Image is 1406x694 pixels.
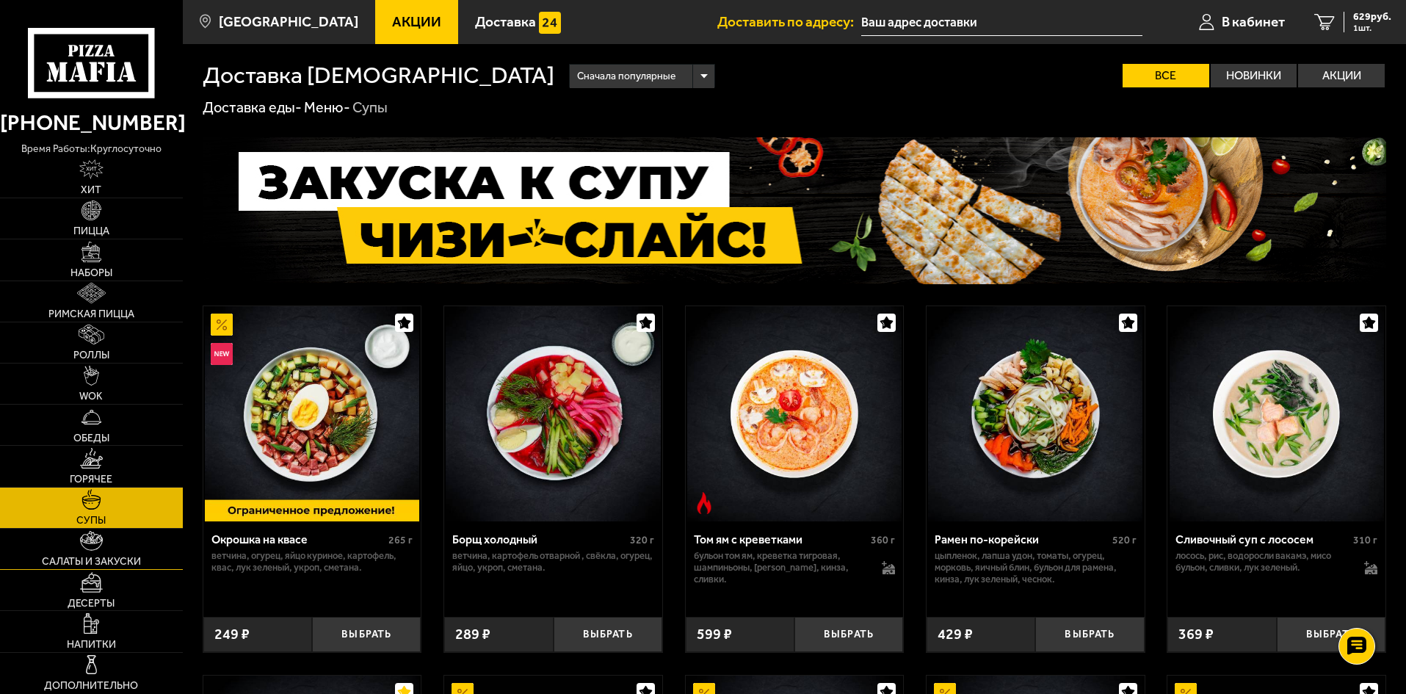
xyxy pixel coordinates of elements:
a: Острое блюдоТом ям с креветками [686,306,904,521]
span: 369 ₽ [1178,627,1214,642]
span: 310 г [1353,534,1377,546]
span: Доставка [475,15,536,29]
button: Выбрать [554,617,662,653]
span: Напитки [67,640,116,650]
span: 629 руб. [1353,12,1391,22]
button: Выбрать [794,617,903,653]
span: Десерты [68,599,115,609]
span: Доставить по адресу: [717,15,861,29]
p: ветчина, картофель отварной , свёкла, огурец, яйцо, укроп, сметана. [452,550,654,574]
span: 599 ₽ [697,627,732,642]
div: Борщ холодный [452,532,626,546]
p: лосось, рис, водоросли вакамэ, мисо бульон, сливки, лук зеленый. [1175,550,1349,574]
a: Сливочный суп с лососем [1167,306,1385,521]
div: Рамен по-корейски [935,532,1109,546]
img: Окрошка на квасе [205,306,419,521]
input: Ваш адрес доставки [861,9,1142,36]
p: ветчина, огурец, яйцо куриное, картофель, квас, лук зеленый, укроп, сметана. [211,550,413,574]
label: Акции [1298,64,1385,87]
a: Доставка еды- [203,98,302,116]
span: Супы [76,516,106,526]
span: [GEOGRAPHIC_DATA] [219,15,358,29]
img: Сливочный суп с лососем [1170,306,1384,521]
span: Роллы [73,350,109,361]
span: 1 шт. [1353,24,1391,32]
img: Острое блюдо [693,492,715,514]
span: 289 ₽ [455,627,490,642]
span: 520 г [1112,534,1137,546]
button: Выбрать [312,617,421,653]
img: 15daf4d41897b9f0e9f617042186c801.svg [539,12,561,34]
img: Новинка [211,343,233,365]
span: В кабинет [1222,15,1285,29]
span: 265 г [388,534,413,546]
div: Сливочный суп с лососем [1175,532,1349,546]
label: Все [1123,64,1209,87]
a: Меню- [304,98,350,116]
span: Обеды [73,433,109,444]
div: Супы [352,98,388,118]
div: Том ям с креветками [694,532,868,546]
span: Наборы [70,268,112,278]
span: WOK [79,391,103,402]
label: Новинки [1211,64,1297,87]
a: АкционныйНовинкаОкрошка на квасе [203,306,421,521]
img: Акционный [211,314,233,336]
button: Выбрать [1277,617,1385,653]
span: 320 г [630,534,654,546]
span: Пицца [73,226,109,236]
span: 429 ₽ [938,627,973,642]
div: Окрошка на квасе [211,532,385,546]
span: Римская пицца [48,309,134,319]
a: Рамен по-корейски [927,306,1145,521]
button: Выбрать [1035,617,1144,653]
img: Борщ холодный [446,306,660,521]
p: цыпленок, лапша удон, томаты, огурец, морковь, яичный блин, бульон для рамена, кинза, лук зеленый... [935,550,1137,585]
span: Акции [392,15,441,29]
img: Том ям с креветками [687,306,902,521]
p: бульон том ям, креветка тигровая, шампиньоны, [PERSON_NAME], кинза, сливки. [694,550,868,585]
span: Горячее [70,474,112,485]
span: 249 ₽ [214,627,250,642]
span: Сначала популярные [577,62,675,90]
span: Дополнительно [44,681,138,691]
h1: Доставка [DEMOGRAPHIC_DATA] [203,64,554,87]
span: Хит [81,185,101,195]
img: Рамен по-корейски [928,306,1142,521]
span: Салаты и закуски [42,557,141,567]
a: Борщ холодный [444,306,662,521]
span: 360 г [871,534,895,546]
span: посёлок Парголово, Толубеевский проезд, 26к1, подъезд 1 [861,9,1142,36]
